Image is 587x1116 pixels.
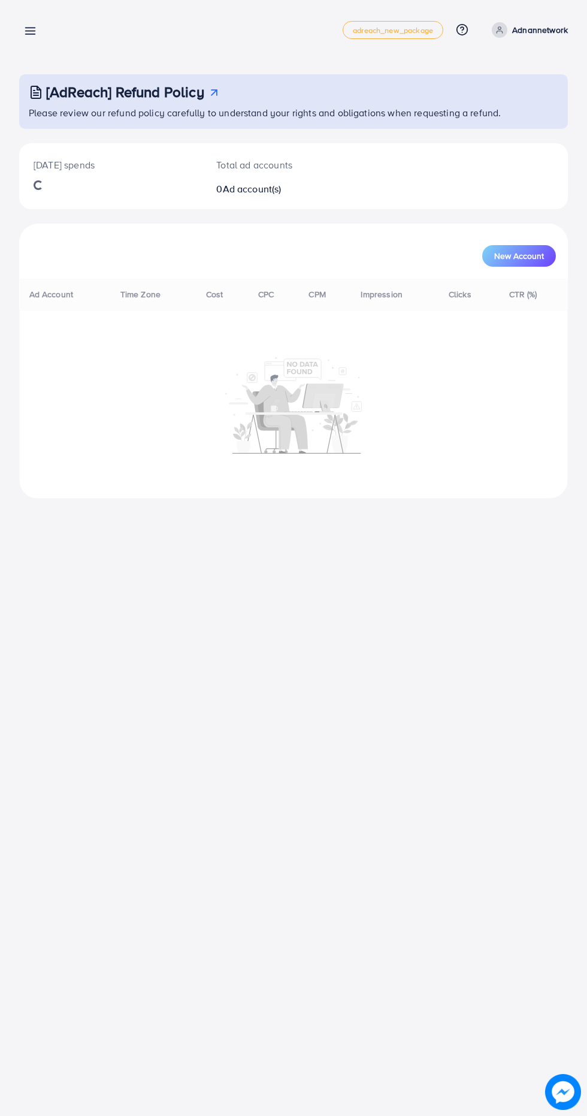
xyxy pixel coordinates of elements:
span: Ad account(s) [223,182,282,195]
p: Adnannetwork [512,23,568,37]
img: image [545,1074,581,1110]
a: Adnannetwork [487,22,568,38]
a: adreach_new_package [343,21,443,39]
span: New Account [494,252,544,260]
p: Please review our refund policy carefully to understand your rights and obligations when requesti... [29,105,561,120]
button: New Account [482,245,556,267]
p: [DATE] spends [34,158,187,172]
p: Total ad accounts [216,158,325,172]
span: adreach_new_package [353,26,433,34]
h3: [AdReach] Refund Policy [46,83,204,101]
h2: 0 [216,183,325,195]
